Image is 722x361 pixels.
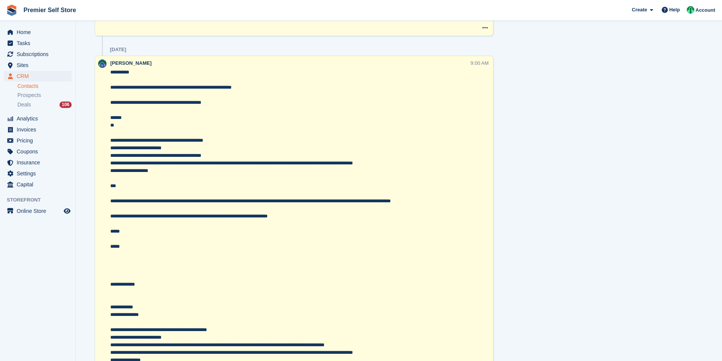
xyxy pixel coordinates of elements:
[695,6,715,14] span: Account
[687,6,694,14] img: Peter Pring
[20,4,79,16] a: Premier Self Store
[17,38,62,48] span: Tasks
[4,113,72,124] a: menu
[17,124,62,135] span: Invoices
[63,206,72,216] a: Preview store
[17,101,31,108] span: Deals
[110,47,126,53] div: [DATE]
[4,49,72,59] a: menu
[17,206,62,216] span: Online Store
[17,113,62,124] span: Analytics
[669,6,680,14] span: Help
[17,92,41,99] span: Prospects
[4,157,72,168] a: menu
[4,124,72,135] a: menu
[4,60,72,70] a: menu
[17,168,62,179] span: Settings
[6,5,17,16] img: stora-icon-8386f47178a22dfd0bd8f6a31ec36ba5ce8667c1dd55bd0f319d3a0aa187defe.svg
[98,59,106,68] img: Jo Granger
[632,6,647,14] span: Create
[17,83,72,90] a: Contacts
[17,60,62,70] span: Sites
[17,91,72,99] a: Prospects
[17,101,72,109] a: Deals 106
[17,157,62,168] span: Insurance
[60,102,72,108] div: 106
[7,196,75,204] span: Storefront
[4,135,72,146] a: menu
[17,146,62,157] span: Coupons
[17,49,62,59] span: Subscriptions
[4,168,72,179] a: menu
[4,71,72,81] a: menu
[4,27,72,38] a: menu
[17,179,62,190] span: Capital
[4,38,72,48] a: menu
[17,135,62,146] span: Pricing
[110,60,152,66] span: [PERSON_NAME]
[17,71,62,81] span: CRM
[4,206,72,216] a: menu
[17,27,62,38] span: Home
[4,146,72,157] a: menu
[4,179,72,190] a: menu
[471,59,489,67] div: 9:00 AM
